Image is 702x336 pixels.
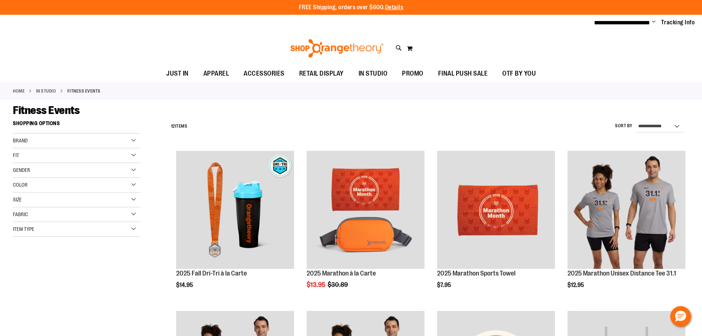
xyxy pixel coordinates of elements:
span: $14.95 [176,282,194,288]
div: product [433,147,559,307]
a: Home [13,88,25,94]
a: 2025 Marathon Sports Towel [437,151,555,270]
span: PROMO [402,65,423,82]
a: ACCESSORIES [236,65,292,82]
span: APPAREL [203,65,229,82]
span: Size [13,197,22,202]
a: OTF BY YOU [495,65,543,82]
span: Fitness Events [13,104,80,117]
a: FINAL PUSH SALE [431,65,495,82]
a: PROMO [395,65,431,82]
span: FINAL PUSH SALE [438,65,488,82]
img: 2025 Marathon Unisex Distance Tee 31.1 [567,151,685,269]
span: Brand [13,138,28,143]
div: product [172,147,298,307]
span: RETAIL DISPLAY [299,65,344,82]
span: $13.95 [307,281,326,288]
a: 2025 Marathon Unisex Distance Tee 31.1 [567,151,685,270]
span: $7.95 [437,282,452,288]
img: 2025 Fall Dri-Tri à la Carte [176,151,294,269]
span: IN STUDIO [359,65,388,82]
span: 12 [171,124,175,129]
span: Color [13,182,28,188]
span: Fabric [13,211,28,217]
a: 2025 Fall Dri-Tri à la Carte [176,151,294,270]
a: 2025 Marathon à la Carte [307,270,376,277]
img: 2025 Marathon à la Carte [307,151,425,269]
div: product [564,147,689,307]
h2: Items [171,121,188,132]
a: 2025 Marathon Unisex Distance Tee 31.1 [567,270,676,277]
img: Shop Orangetheory [289,39,385,58]
img: 2025 Marathon Sports Towel [437,151,555,269]
button: Hello, have a question? Let’s chat. [670,306,691,327]
button: Account menu [652,19,656,26]
a: APPAREL [196,65,237,82]
span: $30.89 [328,281,349,288]
span: JUST IN [166,65,189,82]
a: IN STUDIO [36,88,56,94]
a: Details [385,4,404,11]
span: ACCESSORIES [244,65,284,82]
span: OTF BY YOU [502,65,536,82]
span: Item Type [13,226,34,232]
a: IN STUDIO [351,65,395,82]
p: FREE Shipping, orders over $600. [299,3,404,12]
a: Tracking Info [661,18,695,27]
strong: Fitness Events [67,88,101,94]
strong: Shopping Options [13,117,140,134]
a: 2025 Fall Dri-Tri à la Carte [176,270,247,277]
a: 2025 Marathon Sports Towel [437,270,516,277]
div: product [303,147,428,307]
a: JUST IN [159,65,196,82]
span: $12.95 [567,282,585,288]
a: 2025 Marathon à la Carte [307,151,425,270]
a: RETAIL DISPLAY [292,65,351,82]
span: Gender [13,167,30,173]
label: Sort By [615,123,633,129]
span: Fit [13,152,19,158]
